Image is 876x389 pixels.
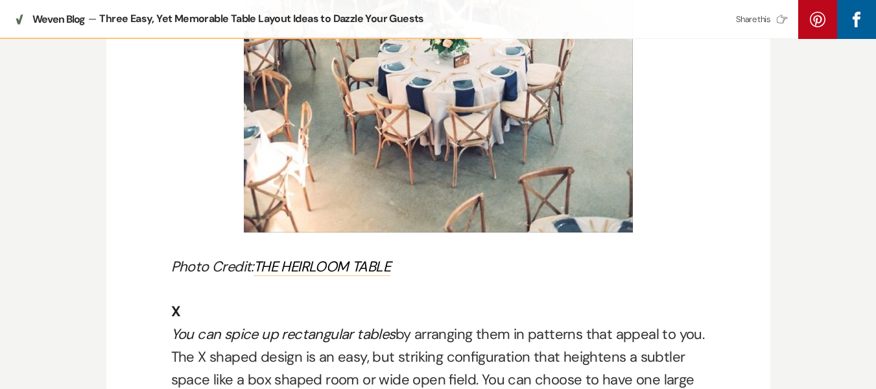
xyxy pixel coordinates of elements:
a: THE HEIRLOOM TABLE [254,257,390,276]
div: Share this [736,14,792,25]
em: You can spice up rectangular tables [171,325,396,344]
span: — [88,14,96,24]
strong: X [171,302,180,321]
div: Three Easy, Yet Memorable Table Layout Ideas to Dazzle Your Guests [99,12,718,26]
a: Weven Blog [13,13,85,26]
em: Photo Credit: [171,257,390,276]
img: Weven Blog icon [13,13,26,26]
span: Weven Blog [32,14,85,25]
